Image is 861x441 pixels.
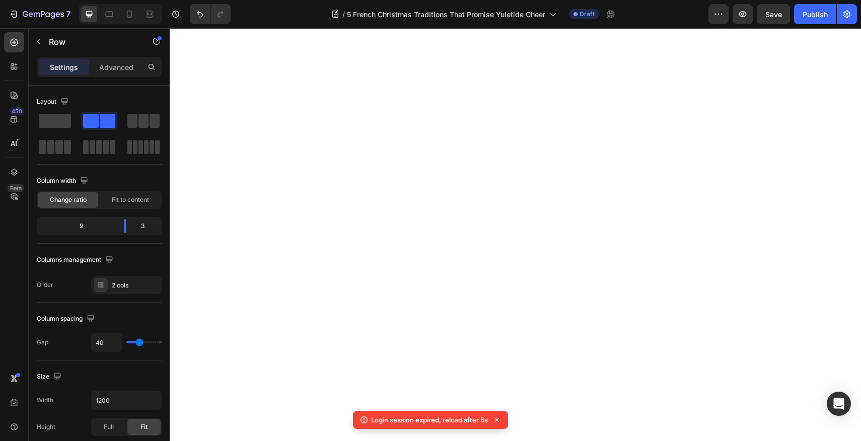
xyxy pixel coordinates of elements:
input: Auto [92,333,122,351]
span: Draft [580,10,595,19]
p: Settings [50,62,78,72]
div: Publish [803,9,828,20]
div: Height [37,422,55,431]
p: Row [49,36,134,48]
div: 450 [10,107,24,115]
div: Order [37,280,53,289]
span: Fit to content [112,195,149,204]
p: 7 [66,8,70,20]
div: Column spacing [37,312,97,326]
div: Columns management [37,253,115,267]
div: Open Intercom Messenger [827,392,851,416]
div: Layout [37,95,70,109]
div: Size [37,370,63,384]
p: Login session expired, reload after 5s [371,415,488,425]
p: Advanced [99,62,133,72]
button: 7 [4,4,75,24]
div: Width [37,396,53,405]
input: Auto [92,391,161,409]
div: Column width [37,174,90,188]
div: Gap [37,338,48,347]
button: Save [757,4,790,24]
div: Undo/Redo [190,4,231,24]
button: Publish [794,4,836,24]
div: Beta [8,184,24,192]
span: 5 French Christmas Traditions That Promise Yuletide Cheer [347,9,545,20]
iframe: Design area [170,28,861,441]
span: Fit [140,422,148,431]
div: 3 [134,219,160,233]
div: 9 [39,219,116,233]
span: Full [104,422,114,431]
span: Change ratio [50,195,87,204]
span: Save [765,10,782,19]
span: / [342,9,345,20]
div: 2 cols [112,281,159,290]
